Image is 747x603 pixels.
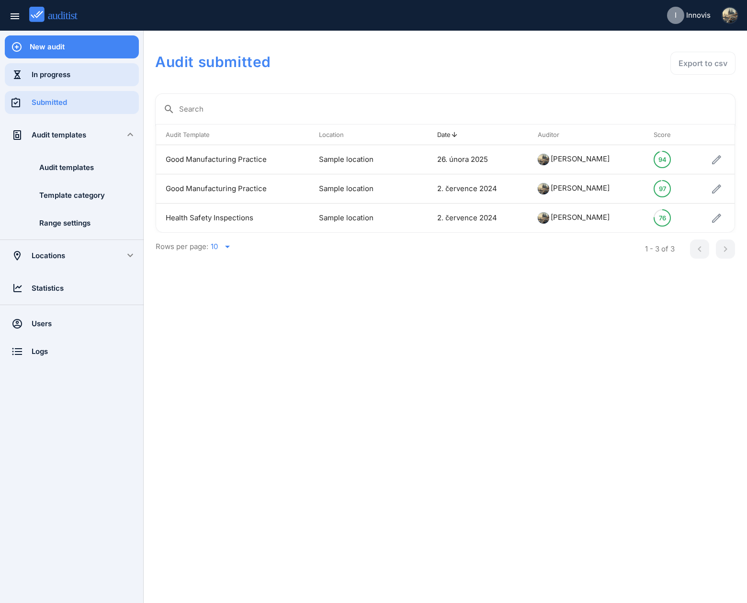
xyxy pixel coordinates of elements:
[645,244,675,255] div: 1 - 3 of 3
[658,152,667,167] div: 94
[39,190,139,201] div: Template category
[32,283,139,294] div: Statistics
[39,162,139,173] div: Audit templates
[722,8,737,23] img: 1719915389_XcIdo9H8oj.jpeg
[686,10,711,21] span: Innovis
[155,52,503,72] h1: Audit submitted
[39,218,139,228] div: Range settings
[538,212,549,224] img: 1719915389_XcIdo9H8oj.jpeg
[32,346,139,357] div: Logs
[5,184,139,207] a: Template category
[670,52,736,75] button: Export to csv
[5,244,112,267] a: Locations
[659,181,666,196] div: 97
[538,183,549,194] img: 1719915389_XcIdo9H8oj.jpeg
[309,145,403,174] td: Sample location
[451,131,458,138] i: arrow_upward
[538,154,549,165] img: 1719915389_XcIdo9H8oj.jpeg
[679,57,727,69] div: Export to csv
[5,63,139,86] a: In progress
[403,125,428,145] th: : Not sorted.
[644,125,688,145] th: Score: Not sorted. Activate to sort ascending.
[5,340,139,363] a: Logs
[309,204,403,233] td: Sample location
[551,183,610,193] span: [PERSON_NAME]
[124,129,136,140] i: keyboard_arrow_down
[5,212,139,235] a: Range settings
[551,154,610,163] span: [PERSON_NAME]
[688,125,735,145] th: : Not sorted.
[5,91,139,114] a: Submitted
[156,145,309,174] td: Good Manufacturing Practice
[179,102,727,117] input: Search
[124,250,136,261] i: keyboard_arrow_down
[156,125,309,145] th: Audit Template: Not sorted. Activate to sort ascending.
[32,130,112,140] div: Audit templates
[156,204,309,233] td: Health Safety Inspections
[32,250,112,261] div: Locations
[156,174,309,204] td: Good Manufacturing Practice
[32,97,139,108] div: Submitted
[5,156,139,179] a: Audit templates
[211,242,218,251] div: 10
[29,7,86,23] img: auditist_logo_new.svg
[659,210,666,226] div: 76
[9,11,21,22] i: menu
[5,124,112,147] a: Audit templates
[30,42,139,52] div: New audit
[222,241,233,252] i: arrow_drop_down
[5,277,139,300] a: Statistics
[428,174,528,204] td: 2. července 2024
[551,213,610,222] span: [PERSON_NAME]
[428,204,528,233] td: 2. července 2024
[32,319,139,329] div: Users
[5,312,139,335] a: Users
[528,125,644,145] th: Auditor: Not sorted. Activate to sort ascending.
[428,125,528,145] th: Date: Sorted descending. Activate to remove sorting.
[32,69,139,80] div: In progress
[309,174,403,204] td: Sample location
[156,233,620,261] div: Rows per page:
[163,103,175,115] i: search
[675,10,677,21] span: I
[309,125,403,145] th: Location: Not sorted. Activate to sort ascending.
[428,145,528,174] td: 26. února 2025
